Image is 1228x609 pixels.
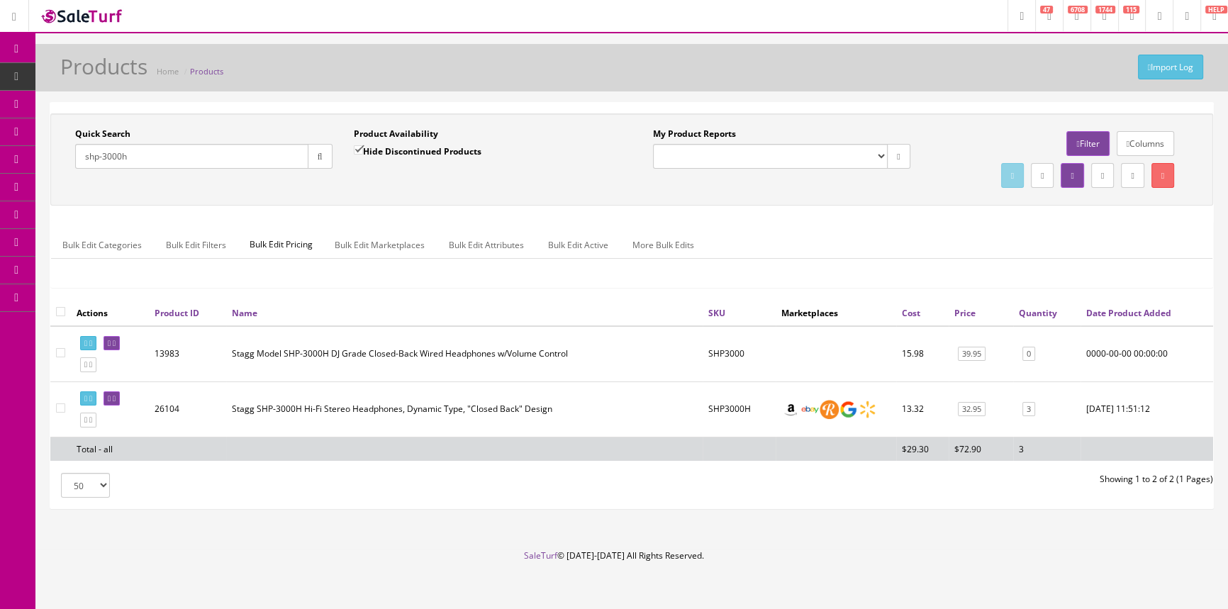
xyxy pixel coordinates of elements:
td: SHP3000 [703,326,776,382]
span: 1744 [1095,6,1115,13]
img: walmart [858,400,877,419]
div: Showing 1 to 2 of 2 (1 Pages) [632,473,1224,486]
td: SHP3000H [703,381,776,437]
a: Bulk Edit Marketplaces [323,231,436,259]
td: $72.90 [949,437,1013,461]
input: Search [75,144,308,169]
img: reverb [820,400,839,419]
label: My Product Reports [653,128,736,140]
a: Cost [902,307,920,319]
th: Marketplaces [776,300,896,325]
th: Actions [71,300,149,325]
td: 2021-02-05 11:51:12 [1081,381,1213,437]
img: amazon [781,400,800,419]
a: Price [954,307,976,319]
a: SaleTurf [524,549,557,561]
a: SKU [708,307,725,319]
input: Hide Discontinued Products [354,145,363,155]
a: Products [190,66,223,77]
a: Product ID [155,307,199,319]
a: 0 [1022,347,1035,362]
a: Quantity [1019,307,1057,319]
span: HELP [1205,6,1227,13]
span: 47 [1040,6,1053,13]
a: Date Product Added [1086,307,1171,319]
a: Home [157,66,179,77]
span: 115 [1123,6,1139,13]
img: google_shopping [839,400,858,419]
td: 13.32 [896,381,949,437]
td: Stagg Model SHP-3000H DJ Grade Closed-Back Wired Headphones w/Volume Control [226,326,703,382]
a: 39.95 [958,347,986,362]
a: Import Log [1138,55,1203,79]
a: Filter [1066,131,1109,156]
a: Columns [1117,131,1174,156]
a: 3 [1022,402,1035,417]
a: Bulk Edit Filters [155,231,238,259]
img: SaleTurf [40,6,125,26]
td: 3 [1013,437,1081,461]
span: Bulk Edit Pricing [239,231,323,258]
a: Bulk Edit Categories [51,231,153,259]
a: Name [232,307,257,319]
label: Product Availability [354,128,438,140]
span: 6708 [1068,6,1088,13]
a: Bulk Edit Attributes [437,231,535,259]
h1: Products [60,55,147,78]
img: ebay [800,400,820,419]
td: 15.98 [896,326,949,382]
label: Hide Discontinued Products [354,144,481,158]
td: 26104 [149,381,226,437]
a: 32.95 [958,402,986,417]
td: 0000-00-00 00:00:00 [1081,326,1213,382]
td: 13983 [149,326,226,382]
a: Bulk Edit Active [537,231,620,259]
label: Quick Search [75,128,130,140]
a: More Bulk Edits [621,231,705,259]
td: Stagg SHP-3000H Hi-Fi Stereo Headphones, Dynamic Type, "Closed Back" Design [226,381,703,437]
td: $29.30 [896,437,949,461]
td: Total - all [71,437,149,461]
